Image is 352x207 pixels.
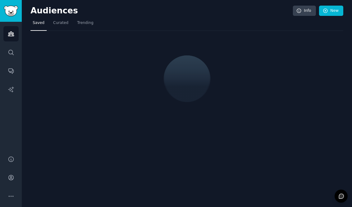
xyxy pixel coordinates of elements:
a: Info [293,6,316,16]
span: Trending [77,20,93,26]
a: New [319,6,343,16]
a: Curated [51,18,71,31]
h2: Audiences [31,6,293,16]
img: GummySearch logo [4,6,18,16]
a: Trending [75,18,96,31]
span: Saved [33,20,45,26]
span: Curated [53,20,68,26]
a: Saved [31,18,47,31]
